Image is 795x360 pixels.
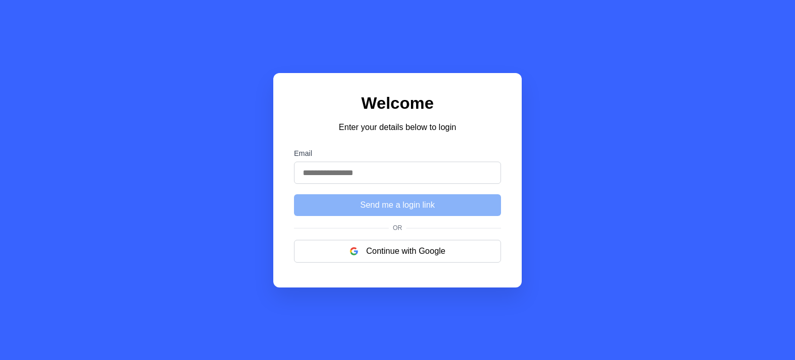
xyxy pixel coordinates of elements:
[294,194,501,216] button: Send me a login link
[350,247,358,255] img: google logo
[294,121,501,134] p: Enter your details below to login
[294,240,501,263] button: Continue with Google
[294,94,501,113] h1: Welcome
[389,224,406,232] span: Or
[294,149,501,157] label: Email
